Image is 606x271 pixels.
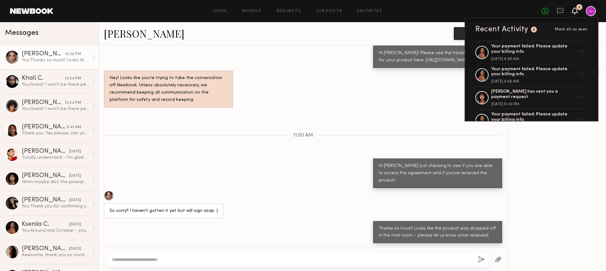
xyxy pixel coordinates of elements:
[475,64,588,87] a: Your payment failed. Please update your billing info.[DATE] 8:58 AM→
[22,75,65,82] div: Khalí C.
[22,228,89,234] div: You: Around mid October - you should see them on our website and social!
[491,44,573,55] div: Your payment failed. Please update your billing info.
[22,82,89,88] div: You: Great! I won't be there personally but feel free to message here :)
[491,102,573,106] div: [DATE] 9:40 PM
[22,252,89,258] div: Awesome, thank you so much and all the best on this shoot!
[379,225,496,240] div: Thanks so much! Looks like the product was dropped off in the mail room - please let us know once...
[379,163,496,184] div: Hi [PERSON_NAME]! Just checking to see if you are able to access the agreement and if you've rece...
[69,197,81,203] div: [DATE]
[69,173,81,179] div: [DATE]
[22,130,89,136] div: Thank you. Yes please, can you add me.
[22,221,69,228] div: Kseniia C.
[104,27,184,40] a: [PERSON_NAME]
[22,106,89,112] div: You: Great! I won't be there personally but feel free to message here :)
[573,89,588,106] div: →
[22,155,89,161] div: Totally understand - I’m glad you found a good fit! Thank you for considering me, I would love th...
[475,87,588,109] a: [PERSON_NAME] has sent you a payment request.[DATE] 9:40 PM→
[22,203,89,209] div: You: Thank you for confirming you've receive the product. Please make sure you review and follow ...
[69,222,81,228] div: [DATE]
[293,133,313,138] span: 11:00 AM
[69,246,81,252] div: [DATE]
[357,9,382,13] a: Favorites
[67,124,81,130] div: 9:43 AM
[573,67,588,83] div: →
[65,100,81,106] div: 12:24 PM
[5,29,39,37] span: Messages
[110,75,227,104] div: Hey! Looks like you’re trying to take the conversation off Newbook. Unless absolutely necessary, ...
[491,80,573,83] div: [DATE] 8:58 AM
[22,51,65,57] div: [PERSON_NAME]
[69,149,81,155] div: [DATE]
[533,28,535,32] div: 2
[277,9,301,13] a: Requests
[22,57,89,63] div: You: Thanks so much! Looks like the product was dropped off in the mail room - please let us know...
[22,173,69,179] div: [PERSON_NAME]
[475,109,588,132] a: Your payment failed. Please update your billing info.→
[65,51,81,57] div: 12:26 PM
[22,197,69,203] div: [PERSON_NAME]
[475,41,588,64] a: Your payment failed. Please update your billing info.[DATE] 8:59 AM→
[555,28,588,31] span: Mark all as seen
[491,112,573,123] div: Your payment failed. Please update your billing info.
[578,6,580,9] div: 2
[22,100,65,106] div: [PERSON_NAME]
[454,30,502,36] a: Book model
[65,76,81,82] div: 12:24 PM
[213,9,227,13] a: Home
[475,26,528,33] div: Recent Activity
[242,9,261,13] a: Models
[491,57,573,61] div: [DATE] 8:59 AM
[491,67,573,77] div: Your payment failed. Please update your billing info.
[316,9,342,13] a: Job Posts
[573,112,588,129] div: →
[454,27,502,40] button: Book model
[110,207,218,215] div: So sorry!! I haven’t gotten it yet but will sign asap :)
[491,89,573,100] div: [PERSON_NAME] has sent you a payment request.
[573,44,588,61] div: →
[22,179,89,185] div: Hmm maybe also the pineapple exfoliating powder!
[22,246,69,252] div: [PERSON_NAME]
[22,148,69,155] div: [PERSON_NAME]
[379,50,496,64] div: Hi [PERSON_NAME]! Please see the tracking information for your product here: [URL][DOMAIN_NAME]
[22,124,67,130] div: [PERSON_NAME]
